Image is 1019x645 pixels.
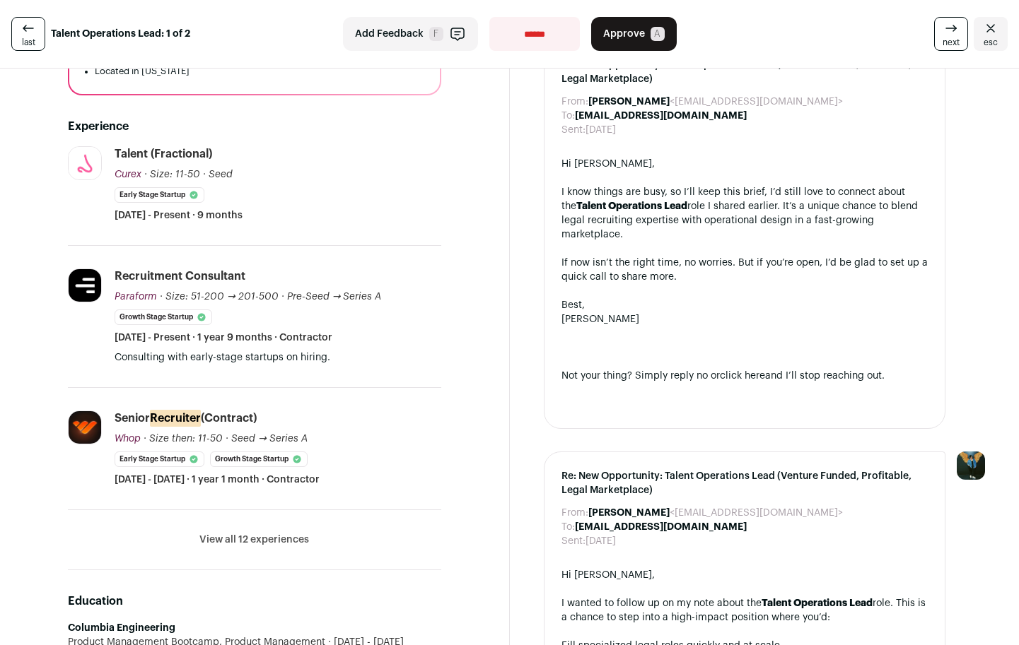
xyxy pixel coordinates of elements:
div: Not your thing? Simply reply no or and I’ll stop reaching out. [561,369,928,383]
button: Approve A [591,17,677,51]
dd: <[EMAIL_ADDRESS][DOMAIN_NAME]> [588,95,843,109]
img: 12031951-medium_jpg [957,451,985,480]
span: Whop [115,434,141,444]
dt: To: [561,520,575,534]
span: A [651,27,665,41]
span: · Size: 51-200 → 201-500 [160,292,279,302]
div: If now isn’t the right time, no worries. But if you’re open, I’d be glad to set up a quick call t... [561,256,928,284]
span: Paraform [115,292,157,302]
dt: Sent: [561,534,586,548]
mark: Recruiter [150,410,201,427]
div: [PERSON_NAME] [561,312,928,326]
span: · [226,432,228,446]
img: 9b139d0356ec903c268fb136bb21e41a58296eb8720701870dc12c4ebc0914be.jpg [69,411,101,444]
div: Talent (Fractional) [115,146,212,162]
h2: Education [68,593,441,610]
div: I wanted to follow up on my note about the role. This is a chance to step into a high-impact posi... [561,596,928,625]
b: [EMAIL_ADDRESS][DOMAIN_NAME] [575,111,747,121]
li: Growth Stage Startup [115,309,212,325]
span: [DATE] - Present · 1 year 9 months · Contractor [115,331,332,345]
div: I know things are busy, so I’ll keep this brief, I’d still love to connect about the role I share... [561,185,928,242]
span: Approve [603,27,645,41]
button: View all 12 experiences [199,533,309,547]
span: next [943,37,960,48]
b: [PERSON_NAME] [588,97,670,107]
span: [DATE] - [DATE] · 1 year 1 month · Contractor [115,473,320,487]
strong: Columbia Engineering [68,623,175,633]
dd: <[EMAIL_ADDRESS][DOMAIN_NAME]> [588,506,843,520]
span: Re: New Opportunity: Talent Operations Lead (Venture Funded, Profitable, Legal Marketplace) [561,58,928,86]
span: · [203,167,206,182]
img: 5971385d68f4e49d7723d51dd26e51b227e728a9359f3d2ce989d8d76c5c6846.jpg [69,269,101,302]
span: Pre-Seed → Series A [287,292,382,302]
span: F [429,27,443,41]
span: Seed [209,170,233,179]
div: Recruitment Consultant [115,268,245,284]
b: [PERSON_NAME] [588,508,670,518]
dt: To: [561,109,575,123]
span: esc [984,37,998,48]
li: Growth Stage Startup [210,451,308,467]
span: Re: New Opportunity: Talent Operations Lead (Venture Funded, Profitable, Legal Marketplace) [561,469,928,497]
strong: Talent Operations Lead [576,201,687,211]
span: Seed → Series A [231,434,308,444]
span: Curex [115,170,141,179]
dd: [DATE] [586,123,616,137]
img: ba504f522697b5a6ab0504b274482bab66301fed5ac182048e67d8f0aa6cb84d.jpg [69,146,101,182]
dt: From: [561,95,588,109]
strong: Talent Operations Lead: 1 of 2 [51,27,190,41]
span: · Size: 11-50 [144,170,200,179]
h2: Experience [68,118,441,135]
div: Hi [PERSON_NAME], [561,568,928,582]
button: Add Feedback F [343,17,478,51]
li: Located in [US_STATE] [95,66,423,77]
li: Early Stage Startup [115,451,204,467]
span: [DATE] - Present · 9 months [115,208,243,223]
dd: [DATE] [586,534,616,548]
b: [EMAIL_ADDRESS][DOMAIN_NAME] [575,522,747,532]
span: · [281,290,284,304]
strong: Talent Operations Lead [762,598,873,608]
span: · Size then: 11-50 [144,434,223,444]
a: Close [974,17,1008,51]
li: Early Stage Startup [115,187,204,203]
div: Best, [561,298,928,312]
span: last [22,37,35,48]
div: Senior (Contract) [115,410,257,426]
dt: Sent: [561,123,586,137]
a: next [934,17,968,51]
span: Add Feedback [355,27,424,41]
a: click here [720,371,765,381]
p: Consulting with early-stage startups on hiring. [115,350,441,365]
dt: From: [561,506,588,520]
a: last [11,17,45,51]
div: Hi [PERSON_NAME], [561,157,928,171]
